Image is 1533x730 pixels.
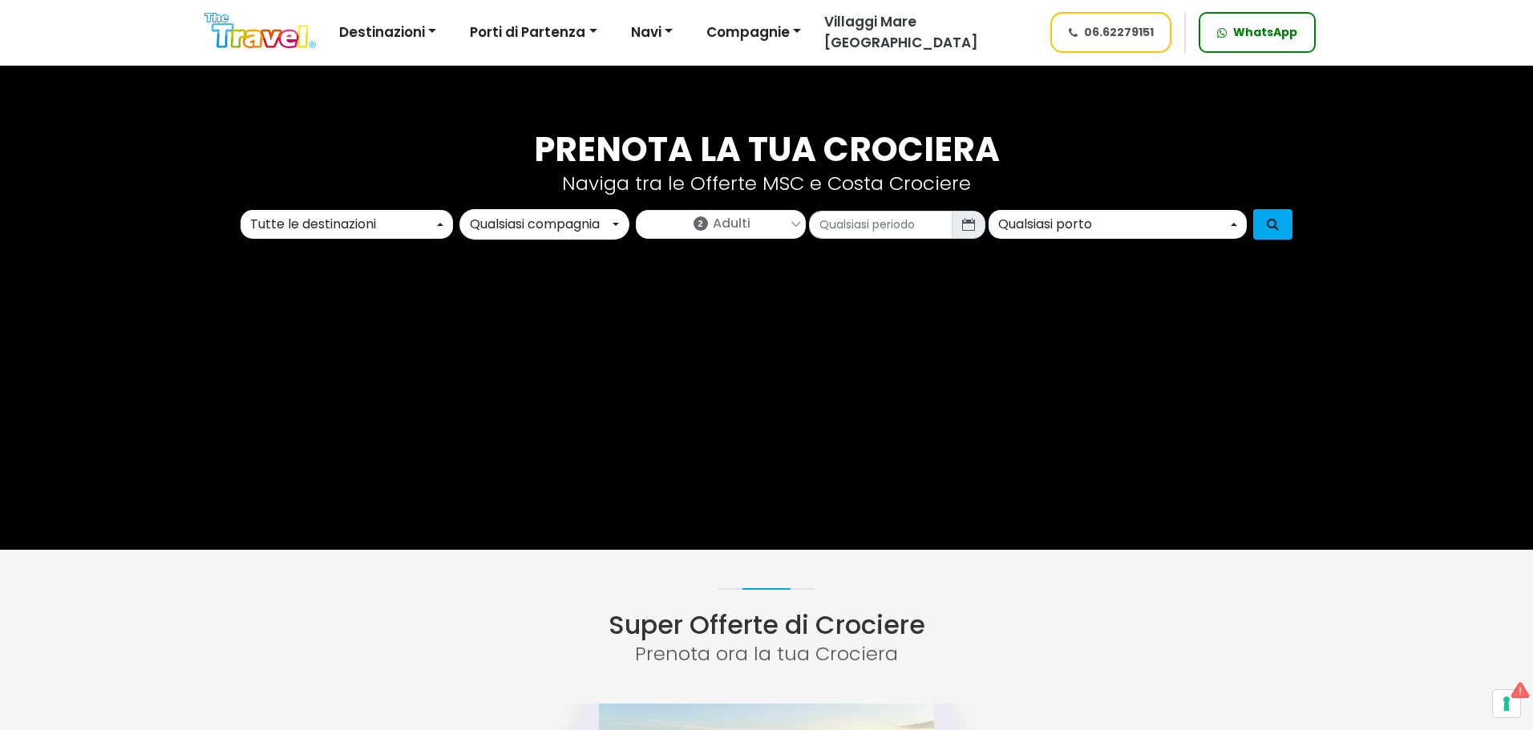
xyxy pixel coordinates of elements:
[249,170,1284,197] p: Naviga tra le Offerte MSC e Costa Crociere
[249,130,1284,170] h3: Prenota la tua crociera
[459,209,629,240] button: Qualsiasi compagnia
[809,211,953,239] input: Qualsiasi periodo
[1050,12,1172,53] a: 06.62279151
[694,216,708,231] span: 2
[998,215,1228,234] div: Qualsiasi porto
[1233,24,1297,41] span: WhatsApp
[12,610,1521,640] h2: Super Offerte di Crociere
[637,211,805,233] a: 2Adulti
[1084,24,1154,41] span: 06.62279151
[811,12,1035,53] a: Villaggi Mare [GEOGRAPHIC_DATA]
[989,210,1247,239] button: Qualsiasi porto
[696,17,811,49] button: Compagnie
[241,210,453,239] button: Tutte le destinazioni
[12,640,1521,667] p: Prenota ora la tua Crociera
[204,13,316,49] img: Logo The Travel
[824,12,978,52] span: Villaggi Mare [GEOGRAPHIC_DATA]
[1199,12,1316,53] a: WhatsApp
[329,17,447,49] button: Destinazioni
[470,215,609,234] div: Qualsiasi compagnia
[250,215,434,234] div: Tutte le destinazioni
[621,17,683,49] button: Navi
[713,214,750,233] span: Adulti
[459,17,607,49] button: Porti di Partenza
